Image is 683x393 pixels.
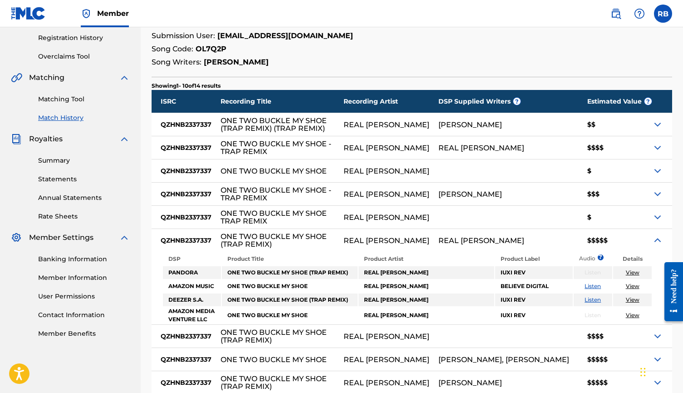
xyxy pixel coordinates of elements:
[163,280,221,293] td: AMAZON MUSIC
[152,325,221,348] div: QZHNB2337337
[652,142,663,153] img: Expand Icon
[495,307,573,323] td: IUXI REV
[119,232,130,243] img: expand
[438,190,502,198] div: [PERSON_NAME]
[221,90,344,113] div: Recording Title
[38,310,130,320] a: Contact Information
[221,233,334,248] div: ONE TWO BUCKLE MY SHOE (TRAP REMIX)
[38,329,130,338] a: Member Benefits
[438,379,502,387] div: [PERSON_NAME]
[438,356,569,363] div: [PERSON_NAME], [PERSON_NAME]
[222,294,358,306] td: ONE TWO BUCKLE MY SHOE (TRAP REMIX)
[29,134,63,144] span: Royalties
[438,121,502,129] div: [PERSON_NAME]
[578,113,652,136] div: $$
[640,358,646,386] div: Trageți
[578,325,652,348] div: $$$$
[163,294,221,306] td: DEEZER S.A.
[38,33,130,43] a: Registration History
[359,294,494,306] td: REAL [PERSON_NAME]
[438,144,524,152] div: REAL [PERSON_NAME]
[610,8,621,19] img: search
[578,183,652,205] div: $$$
[11,72,22,83] img: Matching
[344,356,429,363] div: REAL [PERSON_NAME]
[152,45,193,53] span: Song Code:
[578,229,652,252] div: $$$$$
[658,254,683,329] iframe: Resource Center
[152,348,221,371] div: QZHNB2337337
[638,349,683,393] div: Widget chat
[585,283,601,289] a: Listen
[119,72,130,83] img: expand
[11,134,22,144] img: Royalties
[578,206,652,229] div: $
[221,209,334,225] div: ONE TWO BUCKLE MY SHOE TRAP REMIX
[359,307,494,323] td: REAL [PERSON_NAME]
[344,90,438,113] div: Recording Artist
[119,134,130,144] img: expand
[652,212,663,223] img: Expand Icon
[163,307,221,323] td: AMAZON MEDIA VENTURE LLC
[652,331,663,342] img: Expand Icon
[221,328,334,344] div: ONE TWO BUCKLE MY SHOE (TRAP REMIX)
[344,190,429,198] div: REAL [PERSON_NAME]
[97,8,129,19] span: Member
[29,232,93,243] span: Member Settings
[38,292,130,301] a: User Permissions
[626,296,639,303] a: View
[652,165,663,176] img: Expand Icon
[38,254,130,264] a: Banking Information
[152,82,221,90] p: Showing 1 - 10 of 14 results
[38,95,130,104] a: Matching Tool
[38,212,130,221] a: Rate Sheets
[652,235,663,246] img: Expand Icon
[495,294,573,306] td: IUXI REV
[513,98,521,105] span: ?
[344,237,429,244] div: REAL [PERSON_NAME]
[38,52,130,61] a: Overclaims Tool
[578,136,652,159] div: $$$$
[344,379,429,387] div: REAL [PERSON_NAME]
[221,167,327,175] div: ONE TWO BUCKLE MY SHOE
[11,232,22,243] img: Member Settings
[11,7,46,20] img: MLC Logo
[359,280,494,293] td: REAL [PERSON_NAME]
[38,174,130,184] a: Statements
[152,31,215,40] span: Submission User:
[495,280,573,293] td: BELIEVE DIGITAL
[152,183,221,205] div: QZHNB2337337
[81,8,92,19] img: Top Rightsholder
[204,58,269,66] strong: [PERSON_NAME]
[222,253,358,265] th: Product Title
[438,237,524,244] div: REAL [PERSON_NAME]
[585,296,601,303] a: Listen
[634,8,645,19] img: help
[152,136,221,159] div: QZHNB2337337
[152,58,201,66] span: Song Writers:
[652,119,663,130] img: Expand Icon
[163,253,221,265] th: DSP
[359,266,494,279] td: REAL [PERSON_NAME]
[574,269,612,277] p: Listen
[38,273,130,283] a: Member Information
[222,307,358,323] td: ONE TWO BUCKLE MY SHOE
[222,280,358,293] td: ONE TWO BUCKLE MY SHOE
[607,5,625,23] a: Public Search
[495,266,573,279] td: IUXI REV
[578,348,652,371] div: $$$$$
[196,45,226,53] strong: OL7Q2P
[221,356,327,363] div: ONE TWO BUCKLE MY SHOE
[152,206,221,229] div: QZHNB2337337
[29,72,64,83] span: Matching
[578,90,652,113] div: Estimated Value
[578,159,652,182] div: $
[644,98,652,105] span: ?
[217,31,353,40] strong: [EMAIL_ADDRESS][DOMAIN_NAME]
[626,283,639,289] a: View
[222,266,358,279] td: ONE TWO BUCKLE MY SHOE (TRAP REMIX)
[152,159,221,182] div: QZHNB2337337
[221,117,334,132] div: ONE TWO BUCKLE MY SHOE (TRAP REMIX) (TRAP REMIX)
